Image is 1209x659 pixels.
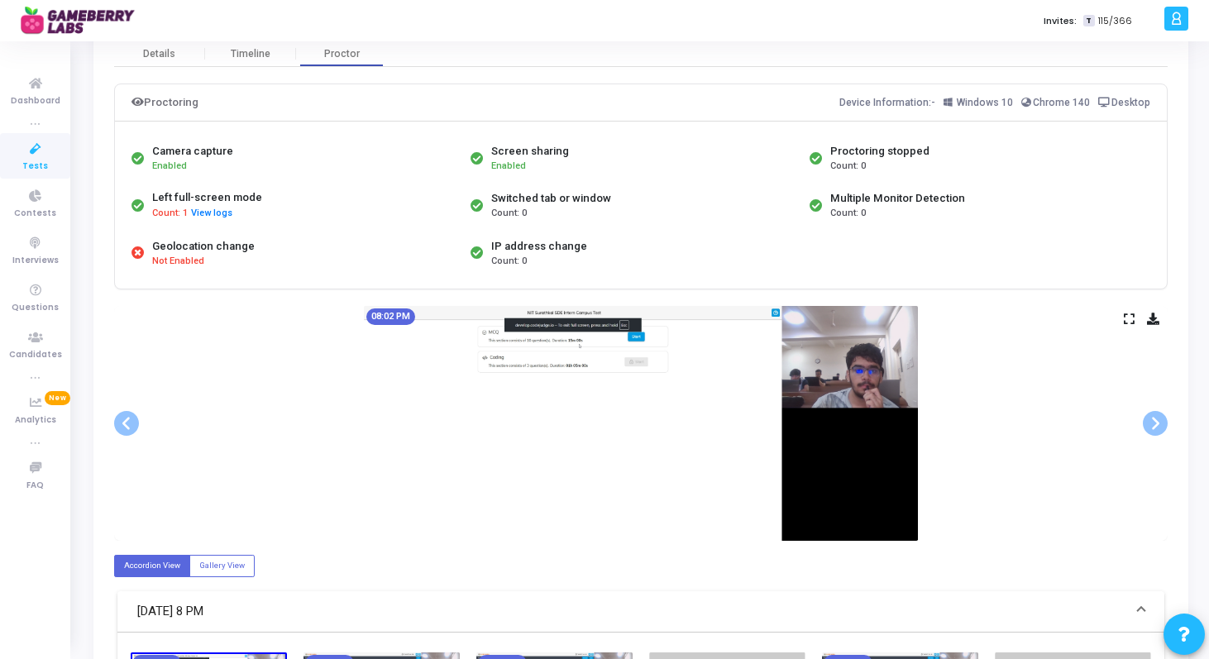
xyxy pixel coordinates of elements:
[190,206,233,222] button: View logs
[9,348,62,362] span: Candidates
[1111,97,1150,108] span: Desktop
[491,255,527,269] span: Count: 0
[830,190,965,207] div: Multiple Monitor Detection
[189,555,255,577] label: Gallery View
[957,97,1013,108] span: Windows 10
[1098,14,1132,28] span: 115/366
[11,94,60,108] span: Dashboard
[21,4,145,37] img: logo
[296,48,387,60] div: Proctor
[491,160,526,171] span: Enabled
[152,189,262,206] div: Left full-screen mode
[830,160,866,174] span: Count: 0
[45,391,70,405] span: New
[22,160,48,174] span: Tests
[491,207,527,221] span: Count: 0
[152,143,233,160] div: Camera capture
[152,160,187,171] span: Enabled
[26,479,44,493] span: FAQ
[1033,97,1090,108] span: Chrome 140
[12,254,59,268] span: Interviews
[117,591,1164,633] mat-expansion-panel-header: [DATE] 8 PM
[14,207,56,221] span: Contests
[137,602,1125,621] mat-panel-title: [DATE] 8 PM
[364,306,918,541] img: screenshot-1757082742195.jpeg
[1044,14,1077,28] label: Invites:
[152,255,204,269] span: Not Enabled
[152,207,188,221] span: Count: 1
[231,48,270,60] div: Timeline
[491,143,569,160] div: Screen sharing
[491,238,587,255] div: IP address change
[143,48,175,60] div: Details
[830,143,929,160] div: Proctoring stopped
[830,207,866,221] span: Count: 0
[12,301,59,315] span: Questions
[152,238,255,255] div: Geolocation change
[15,413,56,427] span: Analytics
[1083,15,1094,27] span: T
[491,190,611,207] div: Switched tab or window
[839,93,1151,112] div: Device Information:-
[366,308,415,325] mat-chip: 08:02 PM
[131,93,198,112] div: Proctoring
[114,555,190,577] label: Accordion View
